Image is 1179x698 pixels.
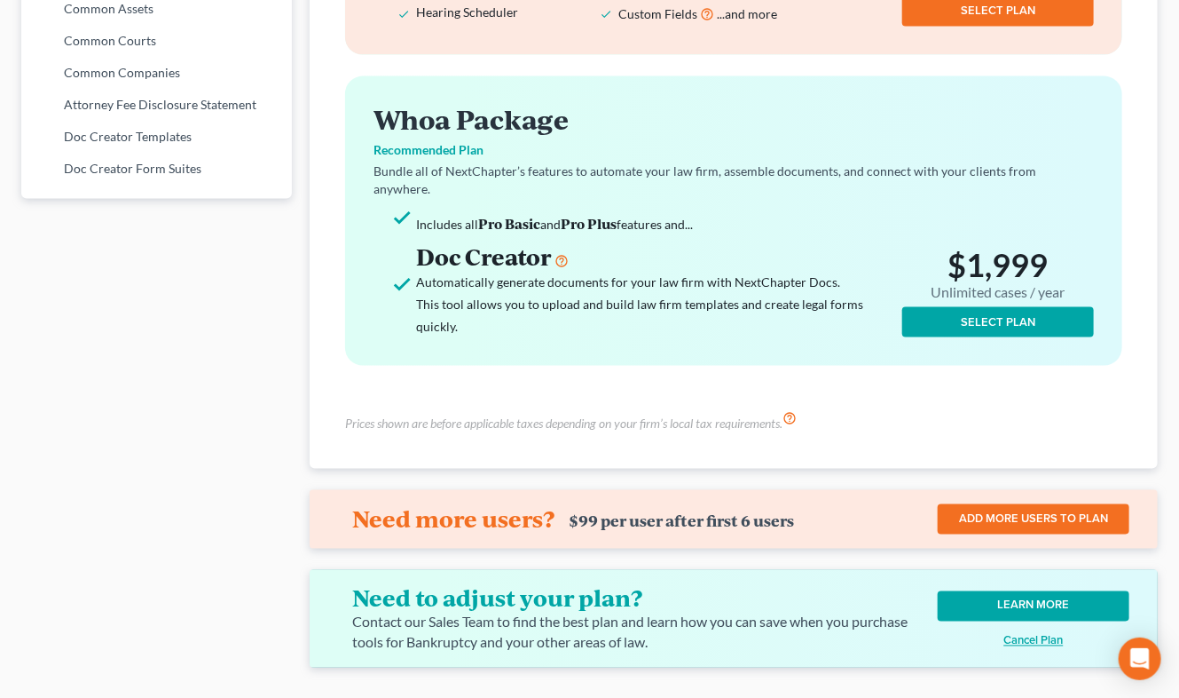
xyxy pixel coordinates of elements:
p: Recommended Plan [373,141,1094,159]
a: Common Companies [21,57,292,89]
a: Common Courts [21,25,292,57]
h4: Need to adjust your plan? [352,584,906,613]
h2: Whoa Package [373,105,1094,134]
a: Doc Creator Templates [21,121,292,153]
div: This tool allows you to upload and build law firm templates and create legal forms quickly. [416,293,895,337]
u: Cancel Plan [1004,634,1064,648]
span: SELECT PLAN [961,4,1035,18]
span: ...and more [717,6,777,21]
strong: Pro Basic [478,214,540,233]
small: Unlimited cases / year [931,284,1065,301]
li: Includes all and features and... [416,212,895,235]
span: Hearing Scheduler [416,4,518,20]
span: Custom Fields [618,6,697,21]
span: SELECT PLAN [961,315,1035,329]
h4: Need more users? [352,505,554,534]
button: Cancel Plan [938,636,1129,647]
strong: Pro Plus [561,214,617,233]
h2: $1,999 [902,246,1094,304]
a: LEARN MORE [938,591,1129,622]
a: ADD MORE USERS TO PLAN [938,504,1129,535]
div: Contact our Sales Team to find the best plan and learn how you can save when you purchase tools f... [352,613,920,654]
a: Doc Creator Form Suites [21,153,292,185]
button: SELECT PLAN [902,307,1094,337]
div: Open Intercom Messenger [1119,638,1161,680]
a: Attorney Fee Disclosure Statement [21,89,292,121]
p: Bundle all of NextChapter’s features to automate your law firm, assemble documents, and connect w... [373,163,1094,198]
div: Automatically generate documents for your law firm with NextChapter Docs. [416,271,895,293]
h6: Prices shown are before applicable taxes depending on your firm’s local tax requirements. [345,416,782,433]
div: $99 per user after first 6 users [569,512,794,531]
h3: Doc Creator [416,242,895,271]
